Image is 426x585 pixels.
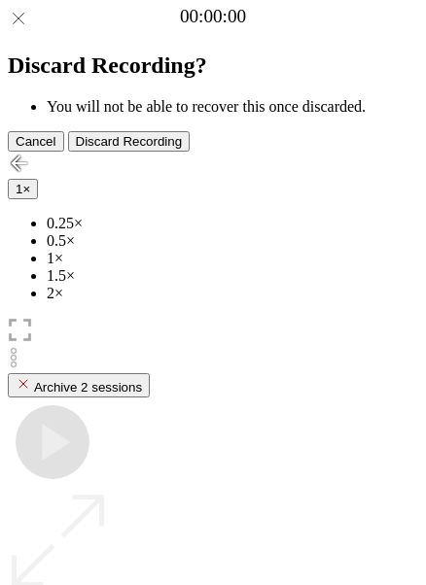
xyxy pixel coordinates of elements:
button: 1× [8,179,38,199]
a: 00:00:00 [180,6,246,27]
li: 2× [47,285,418,302]
li: 1× [47,250,418,267]
button: Cancel [8,131,64,152]
h2: Discard Recording? [8,52,418,79]
button: Discard Recording [68,131,191,152]
li: 0.5× [47,232,418,250]
li: You will not be able to recover this once discarded. [47,98,418,116]
li: 0.25× [47,215,418,232]
li: 1.5× [47,267,418,285]
span: 1 [16,182,22,196]
button: Archive 2 sessions [8,373,150,397]
div: Archive 2 sessions [16,376,142,395]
